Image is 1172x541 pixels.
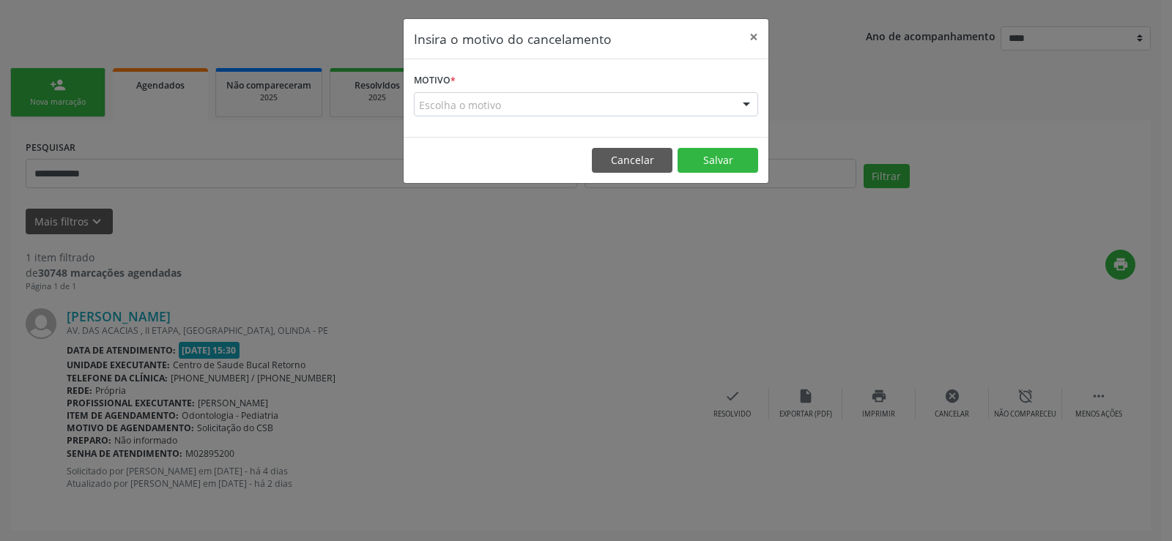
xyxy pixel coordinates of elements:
[592,148,672,173] button: Cancelar
[739,19,768,55] button: Close
[414,70,456,92] label: Motivo
[414,29,612,48] h5: Insira o motivo do cancelamento
[678,148,758,173] button: Salvar
[419,97,501,113] span: Escolha o motivo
